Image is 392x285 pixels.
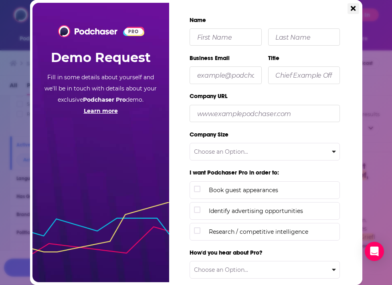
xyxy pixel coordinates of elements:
[190,13,344,28] label: Name
[268,66,340,84] input: Chief Example Officer
[209,186,335,195] span: Book guest appearances
[51,43,151,72] h2: Demo Request
[58,25,118,37] img: Podchaser - Follow, Share and Rate Podcasts
[44,72,157,116] p: Fill in some details about yourself and we'll be in touch with details about your exclusive demo.
[348,3,359,14] button: Close
[190,28,262,46] input: First Name
[209,227,335,236] span: Research / competitive intelligence
[190,51,262,66] label: Business Email
[124,28,143,35] span: PRO
[83,96,126,103] b: Podchaser Pro
[190,89,340,104] label: Company URL
[84,107,118,114] a: Learn more
[190,66,262,84] input: example@podchaser.com
[190,105,340,122] input: www.examplepodchaser.com
[190,127,340,143] label: Company Size
[268,51,340,66] label: Title
[58,25,143,37] a: Podchaser Logo PRO
[365,242,384,261] div: Open Intercom Messenger
[190,245,344,261] label: How'd you hear about Pro?
[58,27,118,34] a: Podchaser - Follow, Share and Rate Podcasts
[209,207,335,215] span: Identify advertising opportunities
[190,166,344,181] label: I want Podchaser Pro in order to:
[268,28,340,46] input: Last Name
